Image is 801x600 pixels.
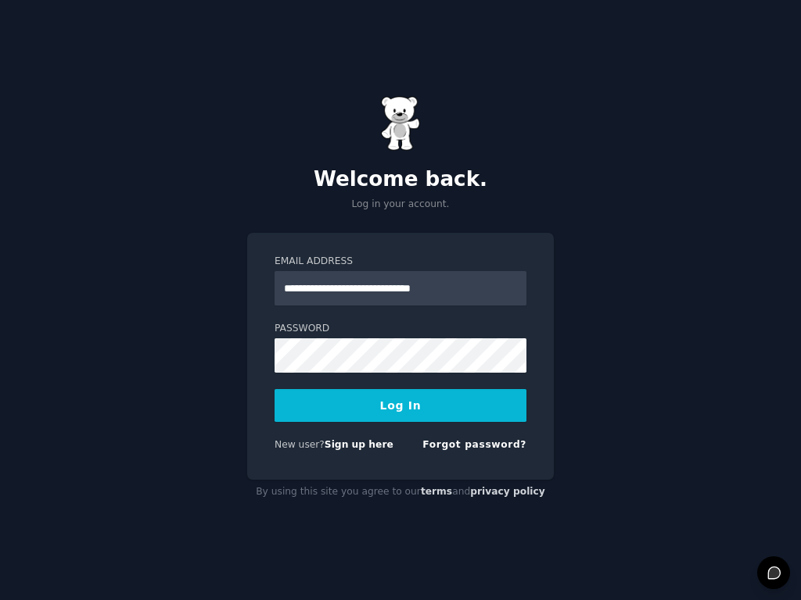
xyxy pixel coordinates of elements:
[275,439,325,450] span: New user?
[275,389,526,422] button: Log In
[275,255,526,269] label: Email Address
[422,439,526,450] a: Forgot password?
[247,167,554,192] h2: Welcome back.
[381,96,420,151] img: Gummy Bear
[470,486,545,497] a: privacy policy
[247,198,554,212] p: Log in your account.
[275,322,526,336] label: Password
[247,480,554,505] div: By using this site you agree to our and
[325,439,393,450] a: Sign up here
[421,486,452,497] a: terms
